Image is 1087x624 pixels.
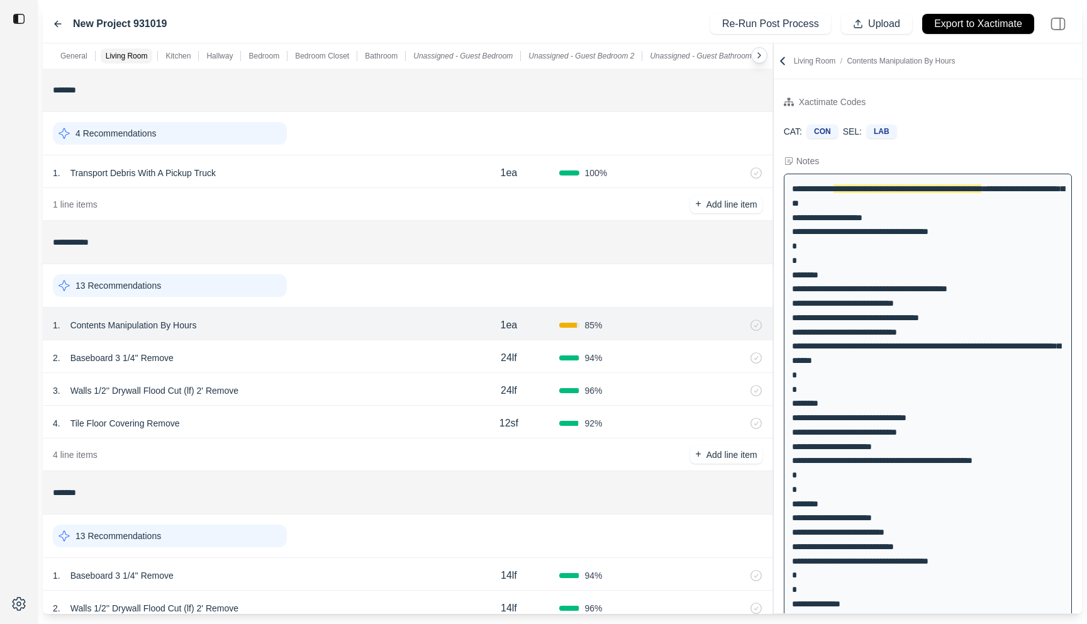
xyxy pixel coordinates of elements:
[53,198,98,211] p: 1 line items
[501,568,517,583] p: 14lf
[710,14,831,34] button: Re-Run Post Process
[53,167,60,179] p: 1 .
[584,569,602,582] span: 94 %
[868,17,900,31] p: Upload
[53,319,60,331] p: 1 .
[106,51,148,61] p: Living Room
[165,51,191,61] p: Kitchen
[584,167,607,179] span: 100 %
[65,415,185,432] p: Tile Floor Covering Remove
[295,51,349,61] p: Bedroom Closet
[65,382,243,399] p: Walls 1/2'' Drywall Flood Cut (lf) 2' Remove
[835,57,847,65] span: /
[695,197,701,211] p: +
[695,447,701,462] p: +
[65,349,179,367] p: Baseboard 3 1/4'' Remove
[799,94,866,109] div: Xactimate Codes
[690,446,762,464] button: +Add line item
[807,125,838,138] div: CON
[365,51,398,61] p: Bathroom
[796,155,820,167] div: Notes
[75,530,161,542] p: 13 Recommendations
[413,51,513,61] p: Unassigned - Guest Bedroom
[794,56,956,66] p: Living Room
[922,14,1034,34] button: Export to Xactimate
[501,165,518,181] p: 1ea
[501,350,517,365] p: 24lf
[65,567,179,584] p: Baseboard 3 1/4'' Remove
[75,127,156,140] p: 4 Recommendations
[53,569,60,582] p: 1 .
[65,164,221,182] p: Transport Debris With A Pickup Truck
[53,417,60,430] p: 4 .
[13,13,25,25] img: toggle sidebar
[501,601,517,616] p: 14lf
[584,319,602,331] span: 85 %
[206,51,233,61] p: Hallway
[73,16,167,31] label: New Project 931019
[784,125,802,138] p: CAT:
[934,17,1022,31] p: Export to Xactimate
[690,196,762,213] button: +Add line item
[584,352,602,364] span: 94 %
[1044,10,1072,38] img: right-panel.svg
[847,57,955,65] span: Contents Manipulation By Hours
[501,318,518,333] p: 1ea
[584,602,602,615] span: 96 %
[584,417,602,430] span: 92 %
[584,384,602,397] span: 96 %
[53,352,60,364] p: 2 .
[528,51,634,61] p: Unassigned - Guest Bedroom 2
[53,384,60,397] p: 3 .
[248,51,279,61] p: Bedroom
[706,448,757,461] p: Add line item
[75,279,161,292] p: 13 Recommendations
[706,198,757,211] p: Add line item
[60,51,87,61] p: General
[53,448,98,461] p: 4 line items
[843,125,862,138] p: SEL:
[501,383,517,398] p: 24lf
[65,316,202,334] p: Contents Manipulation By Hours
[650,51,751,61] p: Unassigned - Guest Bathroom
[53,602,60,615] p: 2 .
[867,125,896,138] div: LAB
[722,17,819,31] p: Re-Run Post Process
[499,416,518,431] p: 12sf
[65,599,243,617] p: Walls 1/2'' Drywall Flood Cut (lf) 2' Remove
[841,14,912,34] button: Upload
